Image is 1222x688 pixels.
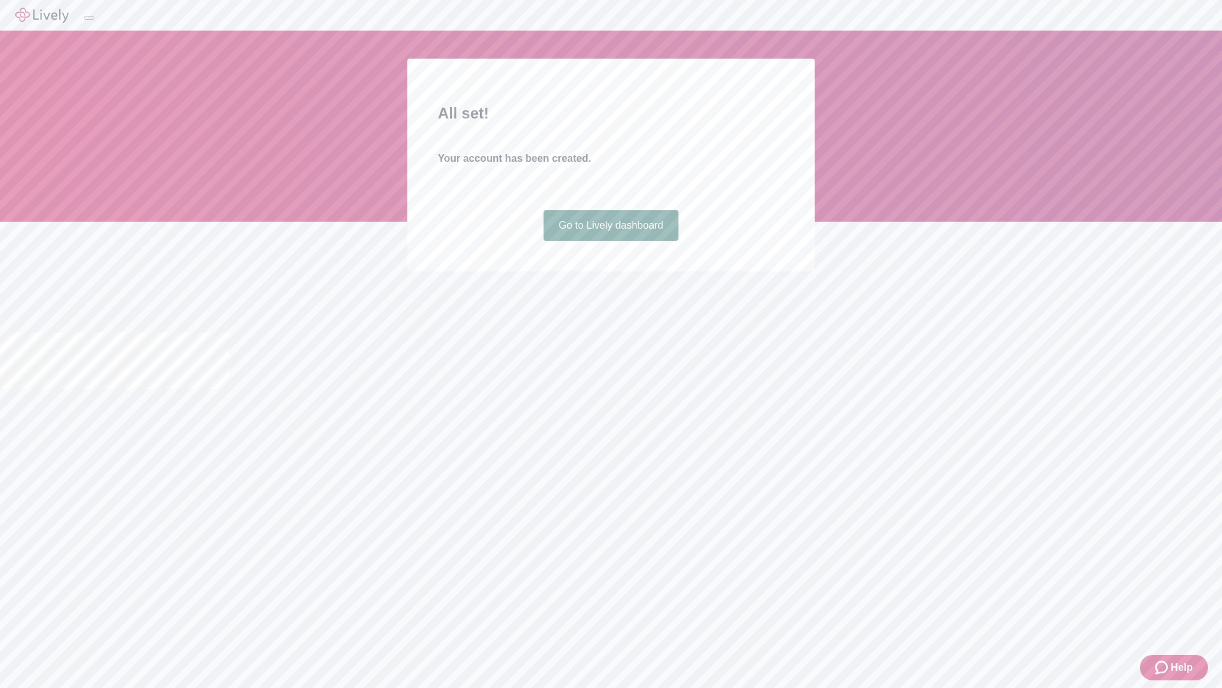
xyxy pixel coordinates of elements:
[438,102,784,125] h2: All set!
[544,210,679,241] a: Go to Lively dashboard
[84,16,94,20] button: Log out
[15,8,69,23] img: Lively
[1155,660,1170,675] svg: Zendesk support icon
[1140,655,1208,680] button: Zendesk support iconHelp
[1170,660,1193,675] span: Help
[438,151,784,166] h4: Your account has been created.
